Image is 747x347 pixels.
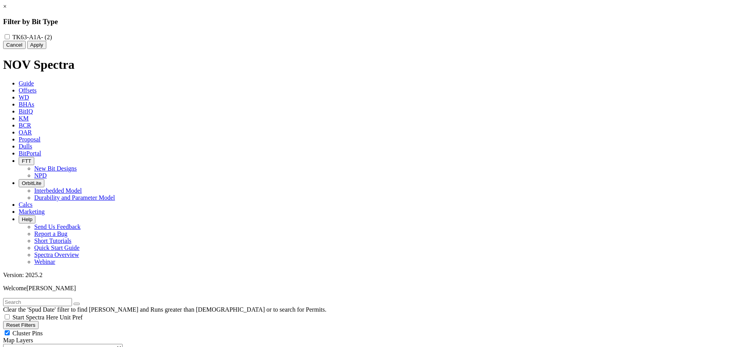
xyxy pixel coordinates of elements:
span: KM [19,115,29,122]
span: Offsets [19,87,37,94]
p: Welcome [3,285,744,292]
div: Version: 2025.2 [3,272,744,279]
span: Help [22,216,32,222]
a: New Bit Designs [34,165,77,172]
a: Durability and Parameter Model [34,194,115,201]
a: Webinar [34,258,55,265]
input: Search [3,298,72,306]
span: BitIQ [19,108,33,115]
a: × [3,3,7,10]
span: Start Spectra Here [12,314,58,321]
a: Interbedded Model [34,187,82,194]
span: - (2) [41,34,52,40]
span: OAR [19,129,32,136]
span: Marketing [19,208,45,215]
a: Send Us Feedback [34,223,81,230]
span: WD [19,94,29,101]
span: Clear the 'Spud Date' filter to find [PERSON_NAME] and Runs greater than [DEMOGRAPHIC_DATA] or to... [3,306,326,313]
button: Cancel [3,41,26,49]
button: Apply [27,41,46,49]
a: Quick Start Guide [34,244,79,251]
h1: NOV Spectra [3,58,744,72]
span: BCR [19,122,31,129]
a: Spectra Overview [34,251,79,258]
span: Dulls [19,143,32,150]
a: NPD [34,172,47,179]
span: BHAs [19,101,34,108]
span: Proposal [19,136,40,143]
label: TK63-A1A [12,34,52,40]
span: Map Layers [3,337,33,344]
span: [PERSON_NAME] [26,285,76,291]
span: Unit Pref [60,314,82,321]
span: BitPortal [19,150,41,157]
span: Guide [19,80,34,87]
h3: Filter by Bit Type [3,17,744,26]
span: Cluster Pins [12,330,43,337]
a: Report a Bug [34,230,67,237]
span: Calcs [19,201,33,208]
a: Short Tutorials [34,237,72,244]
span: FTT [22,158,31,164]
span: OrbitLite [22,180,41,186]
button: Reset Filters [3,321,39,329]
